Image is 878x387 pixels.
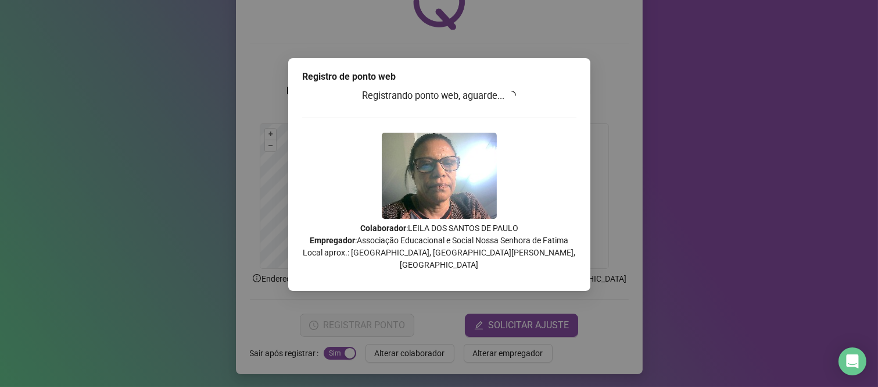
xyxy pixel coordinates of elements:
img: 2Q== [382,133,497,219]
div: Open Intercom Messenger [838,347,866,375]
strong: Colaborador [360,223,406,233]
div: Registro de ponto web [302,70,576,84]
span: loading [507,91,516,100]
strong: Empregador [310,236,355,245]
h3: Registrando ponto web, aguarde... [302,88,576,104]
p: : LEILA DOS SANTOS DE PAULO : Associação Educacional e Social Nossa Senhora de Fatima Local aprox... [302,222,576,271]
